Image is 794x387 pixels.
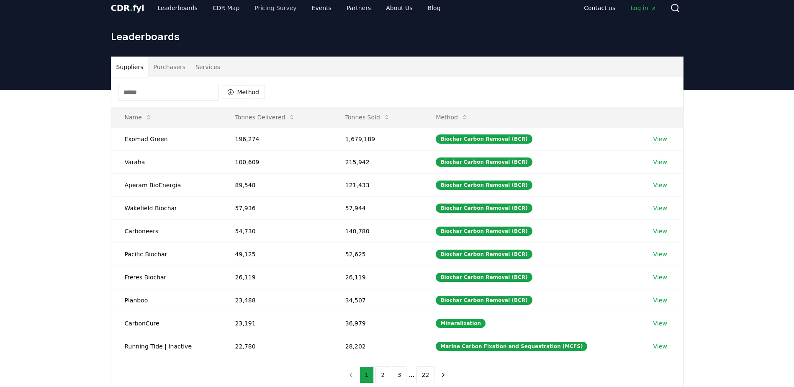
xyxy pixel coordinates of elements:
td: 54,730 [222,219,332,243]
a: About Us [379,0,419,15]
a: Partners [340,0,378,15]
td: 26,119 [222,266,332,289]
div: Mineralization [436,319,486,328]
button: Method [222,85,265,99]
a: View [653,342,667,351]
div: Biochar Carbon Removal (BCR) [436,181,532,190]
div: Biochar Carbon Removal (BCR) [436,134,532,144]
li: ... [408,370,414,380]
a: Pricing Survey [248,0,303,15]
a: Contact us [577,0,622,15]
button: 3 [392,366,406,383]
a: View [653,135,667,143]
button: Tonnes Sold [339,109,397,126]
a: View [653,158,667,166]
button: Name [118,109,159,126]
td: Pacific Biochar [111,243,222,266]
td: 57,944 [332,196,423,219]
a: View [653,273,667,281]
td: Freres Biochar [111,266,222,289]
td: CarbonCure [111,312,222,335]
a: Events [305,0,338,15]
td: 49,125 [222,243,332,266]
a: View [653,181,667,189]
button: Services [190,57,225,77]
span: CDR fyi [111,3,144,13]
td: 26,119 [332,266,423,289]
td: 215,942 [332,150,423,173]
button: Suppliers [111,57,149,77]
button: 2 [375,366,390,383]
div: Biochar Carbon Removal (BCR) [436,250,532,259]
button: Tonnes Delivered [229,109,302,126]
td: Exomad Green [111,127,222,150]
a: View [653,296,667,304]
a: View [653,204,667,212]
td: 22,780 [222,335,332,358]
td: 34,507 [332,289,423,312]
td: 57,936 [222,196,332,219]
button: next page [436,366,450,383]
a: View [653,227,667,235]
div: Biochar Carbon Removal (BCR) [436,227,532,236]
a: Log in [624,0,663,15]
button: Method [429,109,475,126]
h1: Leaderboards [111,30,684,43]
span: . [130,3,133,13]
td: Varaha [111,150,222,173]
a: CDR.fyi [111,2,144,14]
a: CDR Map [206,0,246,15]
div: Marine Carbon Fixation and Sequestration (MCFS) [436,342,587,351]
td: 89,548 [222,173,332,196]
div: Biochar Carbon Removal (BCR) [436,157,532,167]
a: View [653,319,667,328]
td: 196,274 [222,127,332,150]
div: Biochar Carbon Removal (BCR) [436,273,532,282]
a: Blog [421,0,447,15]
button: 1 [360,366,374,383]
td: 1,679,189 [332,127,423,150]
a: Leaderboards [151,0,204,15]
a: View [653,250,667,258]
td: Planboo [111,289,222,312]
td: Wakefield Biochar [111,196,222,219]
td: 100,609 [222,150,332,173]
td: 140,780 [332,219,423,243]
td: 28,202 [332,335,423,358]
button: Purchasers [148,57,190,77]
nav: Main [151,0,447,15]
button: 22 [416,366,435,383]
td: 36,979 [332,312,423,335]
nav: Main [577,0,663,15]
div: Biochar Carbon Removal (BCR) [436,204,532,213]
td: Running Tide | Inactive [111,335,222,358]
span: Log in [630,4,656,12]
td: Aperam BioEnergia [111,173,222,196]
td: 23,488 [222,289,332,312]
td: 23,191 [222,312,332,335]
td: 121,433 [332,173,423,196]
td: Carboneers [111,219,222,243]
td: 52,625 [332,243,423,266]
div: Biochar Carbon Removal (BCR) [436,296,532,305]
